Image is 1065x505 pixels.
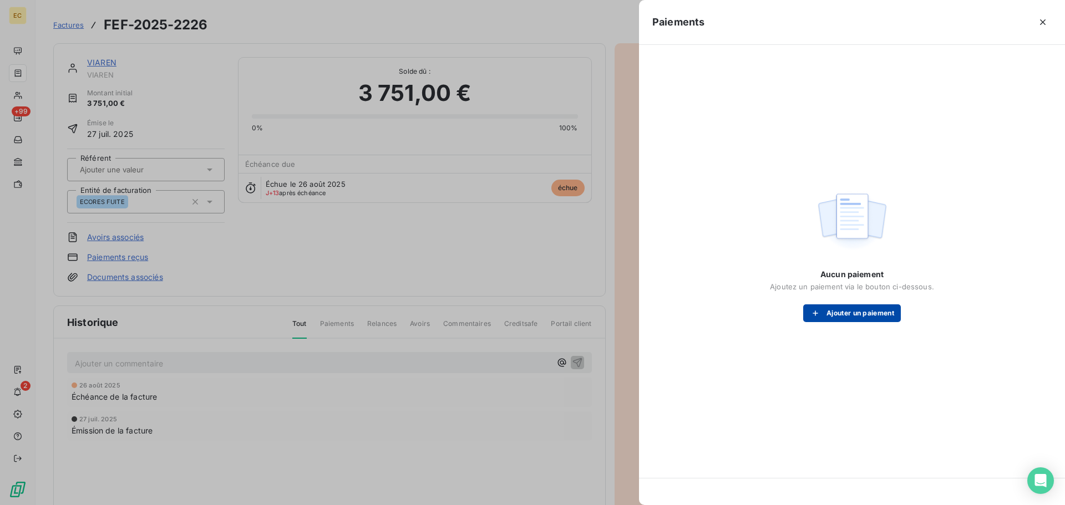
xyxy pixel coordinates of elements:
h5: Paiements [652,14,704,30]
span: Aucun paiement [820,269,884,280]
div: Open Intercom Messenger [1027,467,1054,494]
span: Ajoutez un paiement via le bouton ci-dessous. [770,282,934,291]
img: empty state [816,187,887,256]
button: Ajouter un paiement [803,304,901,322]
